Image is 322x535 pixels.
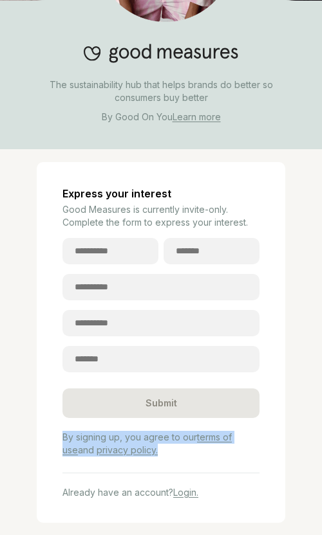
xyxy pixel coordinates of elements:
h4: Express your interest [62,188,260,200]
p: By Good On You [32,111,290,123]
a: privacy policy. [97,444,158,455]
img: Good Measures [84,44,238,62]
p: By signing up, you agree to our and [62,431,260,457]
iframe: Website support platform help button [265,478,309,522]
p: Already have an account? [62,486,260,499]
a: Learn more [173,111,221,122]
a: Login. [173,487,198,498]
p: Good Measures is currently invite-only. Complete the form to express your interest. [62,203,260,229]
a: terms of use [62,431,232,455]
div: Submit [62,388,260,418]
p: The sustainability hub that helps brands do better so consumers buy better [32,78,290,104]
